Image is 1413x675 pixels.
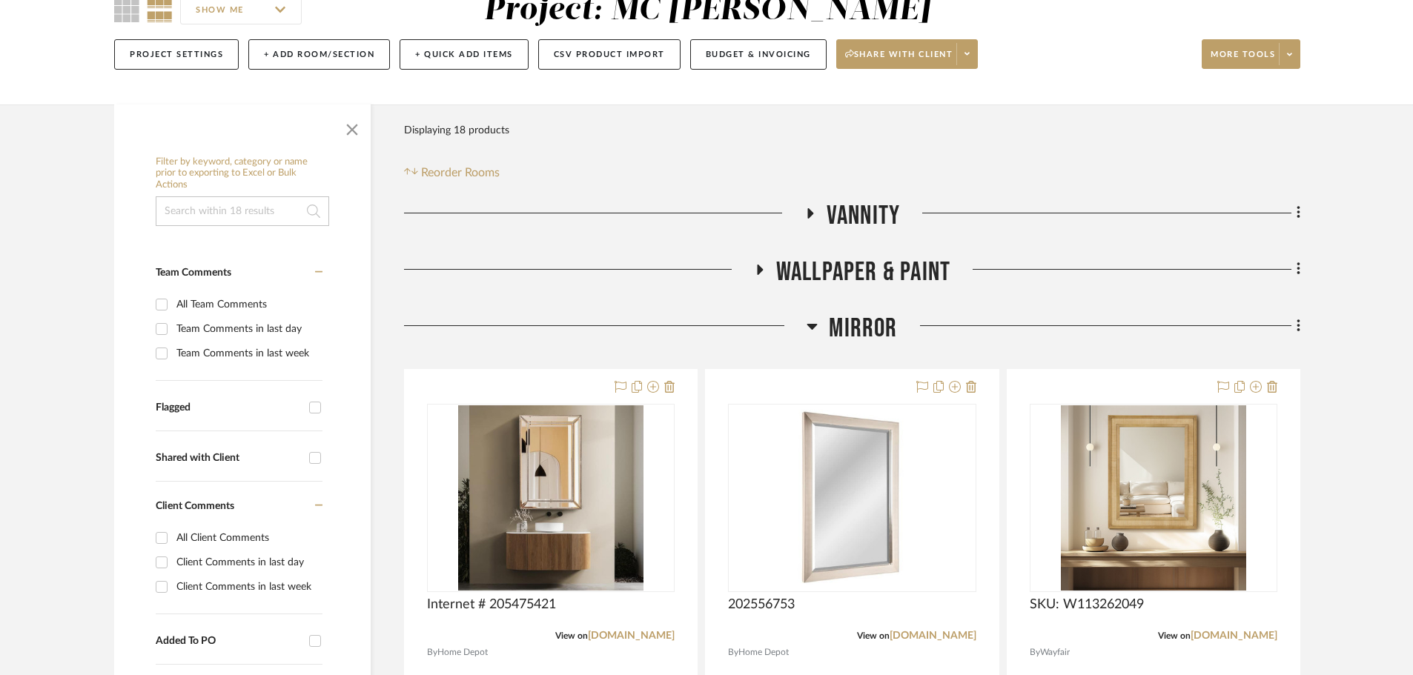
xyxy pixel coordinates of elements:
[890,631,976,641] a: [DOMAIN_NAME]
[156,267,231,278] span: Team Comments
[1191,631,1277,641] a: [DOMAIN_NAME]
[845,49,953,71] span: Share with client
[156,501,234,511] span: Client Comments
[1040,645,1070,659] span: Wayfair
[404,164,500,182] button: Reorder Rooms
[827,200,900,232] span: Vannity
[156,452,302,465] div: Shared with Client
[156,402,302,414] div: Flagged
[690,39,827,70] button: Budget & Invoicing
[1158,631,1191,640] span: View on
[176,317,319,341] div: Team Comments in last day
[538,39,681,70] button: CSV Product Import
[759,405,944,591] img: 202556753
[1211,49,1275,71] span: More tools
[248,39,390,70] button: + Add Room/Section
[829,313,897,345] span: Mirror
[1030,645,1040,659] span: By
[857,631,890,640] span: View on
[1030,596,1144,613] span: SKU: W113262049
[156,196,329,226] input: Search within 18 results
[427,645,437,659] span: By
[400,39,529,70] button: + Quick Add Items
[156,156,329,191] h6: Filter by keyword, category or name prior to exporting to Excel or Bulk Actions
[404,116,509,145] div: Displaying 18 products
[337,112,367,142] button: Close
[176,526,319,550] div: All Client Comments
[728,596,795,613] span: 202556753
[176,575,319,599] div: Client Comments in last week
[176,342,319,365] div: Team Comments in last week
[776,256,950,288] span: Wallpaper & Paint
[156,635,302,648] div: Added To PO
[738,645,789,659] span: Home Depot
[437,645,488,659] span: Home Depot
[1202,39,1300,69] button: More tools
[1061,405,1246,591] img: SKU: W113262049
[421,164,500,182] span: Reorder Rooms
[114,39,239,70] button: Project Settings
[427,596,556,613] span: Internet # 205475421
[176,551,319,574] div: Client Comments in last day
[555,631,588,640] span: View on
[836,39,979,69] button: Share with client
[728,645,738,659] span: By
[458,405,643,591] img: Internet # 205475421
[588,631,675,641] a: [DOMAIN_NAME]
[176,293,319,316] div: All Team Comments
